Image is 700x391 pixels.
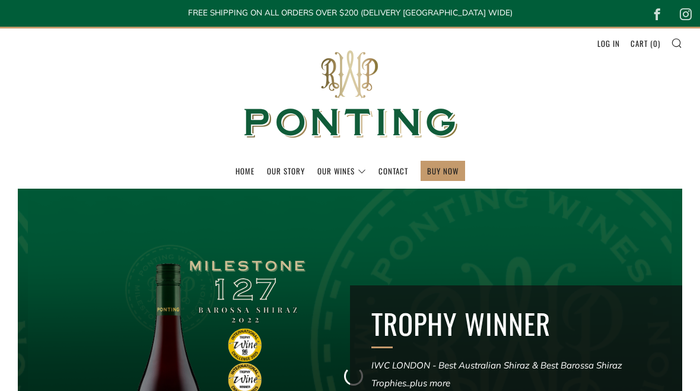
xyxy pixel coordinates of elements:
[427,161,459,180] a: BUY NOW
[371,307,661,341] h2: TROPHY WINNER
[631,34,660,53] a: Cart (0)
[371,360,622,389] em: IWC LONDON - Best Australian Shiraz & Best Barossa Shiraz Trophies..plus more
[236,161,254,180] a: Home
[597,34,620,53] a: Log in
[317,161,366,180] a: Our Wines
[378,161,408,180] a: Contact
[231,28,469,161] img: Ponting Wines
[653,37,658,49] span: 0
[267,161,305,180] a: Our Story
